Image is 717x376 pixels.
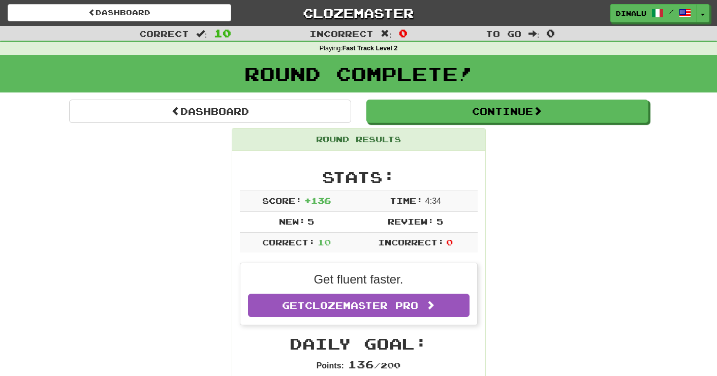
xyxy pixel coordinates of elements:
[610,4,697,22] a: Dinalu /
[214,27,231,39] span: 10
[139,28,189,39] span: Correct
[262,237,315,247] span: Correct:
[307,216,314,226] span: 5
[196,29,207,38] span: :
[366,100,648,123] button: Continue
[425,197,441,205] span: 4 : 34
[318,237,331,247] span: 10
[309,28,373,39] span: Incorrect
[446,237,453,247] span: 0
[546,27,555,39] span: 0
[279,216,305,226] span: New:
[4,64,713,84] h1: Round Complete!
[399,27,408,39] span: 0
[348,358,374,370] span: 136
[528,29,540,38] span: :
[8,4,231,21] a: Dashboard
[486,28,521,39] span: To go
[69,100,351,123] a: Dashboard
[240,169,478,185] h2: Stats:
[304,196,331,205] span: + 136
[232,129,485,151] div: Round Results
[378,237,444,247] span: Incorrect:
[381,29,392,38] span: :
[305,300,418,311] span: Clozemaster Pro
[246,4,470,22] a: Clozemaster
[248,271,470,288] p: Get fluent faster.
[437,216,443,226] span: 5
[616,9,646,18] span: Dinalu
[669,8,674,15] span: /
[348,360,400,370] span: / 200
[262,196,302,205] span: Score:
[342,45,398,52] strong: Fast Track Level 2
[248,294,470,317] a: GetClozemaster Pro
[388,216,434,226] span: Review:
[240,335,478,352] h2: Daily Goal:
[317,361,344,370] strong: Points:
[390,196,423,205] span: Time:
